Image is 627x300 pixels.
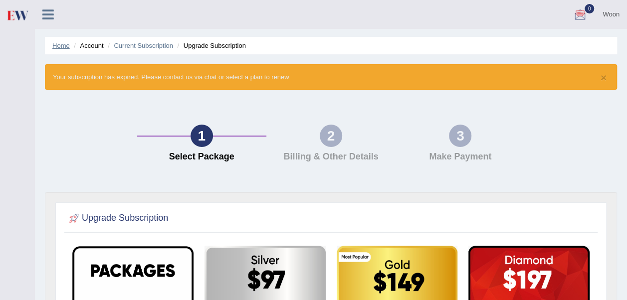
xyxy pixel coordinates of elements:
[67,211,168,226] h2: Upgrade Subscription
[449,125,471,147] div: 3
[71,41,103,50] li: Account
[585,4,595,13] span: 0
[52,42,70,49] a: Home
[114,42,173,49] a: Current Subscription
[45,64,617,90] div: Your subscription has expired. Please contact us via chat or select a plan to renew
[175,41,246,50] li: Upgrade Subscription
[601,72,607,83] button: ×
[320,125,342,147] div: 2
[191,125,213,147] div: 1
[142,152,261,162] h4: Select Package
[401,152,520,162] h4: Make Payment
[271,152,391,162] h4: Billing & Other Details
